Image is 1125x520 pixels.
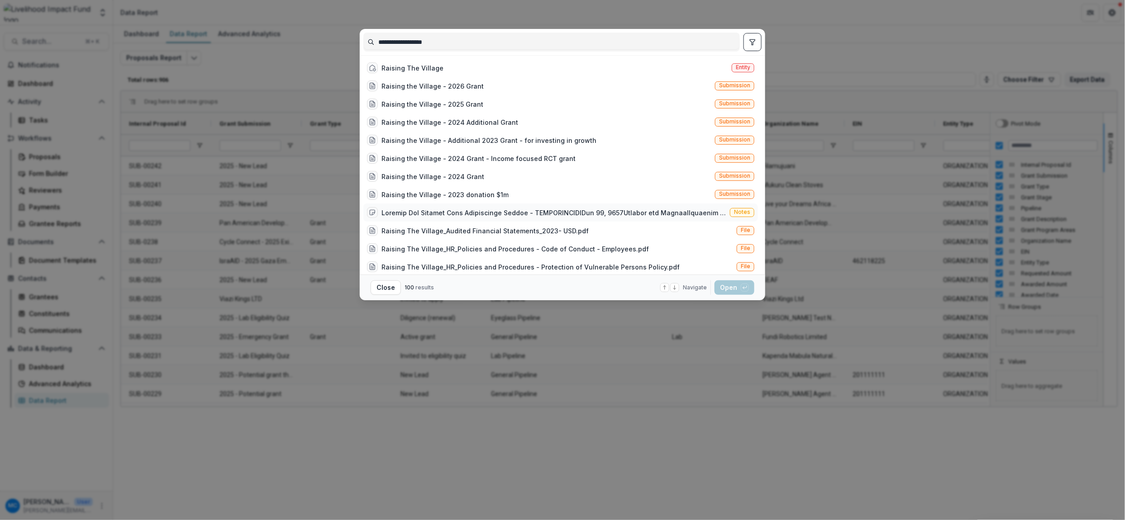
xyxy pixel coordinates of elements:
span: Entity [736,64,750,71]
span: Submission [719,118,750,125]
div: Raising the Village - 2023 donation $1m [381,190,509,199]
span: Submission [719,155,750,161]
div: Raising the Village - 2024 Grant [381,172,484,181]
button: toggle filters [744,33,762,51]
div: Raising the Village - Additional 2023 Grant - for investing in growth [381,136,596,145]
span: Navigate [683,284,707,292]
div: Loremip Dol Sitamet Cons Adipiscinge Seddoe - TEMPORINCIDIDun 99, 9657Utlabor etd MagnaalIquaenim... [381,208,726,217]
span: results [415,284,434,291]
div: Raising The Village [381,63,443,73]
div: Raising the Village - 2026 Grant [381,81,484,91]
span: Submission [719,173,750,179]
button: Close [371,280,401,295]
span: File [741,227,750,233]
span: Notes [734,209,750,215]
span: Submission [719,82,750,89]
div: Raising The Village_Audited Financial Statements_2023- USD.pdf [381,226,589,236]
button: Open [715,280,754,295]
span: File [741,263,750,269]
div: Raising the Village - 2024 Additional Grant [381,118,518,127]
span: Submission [719,137,750,143]
span: 100 [405,284,414,291]
span: Submission [719,191,750,197]
span: File [741,245,750,251]
div: Raising The Village_HR_Policies and Procedures - Protection of Vulnerable Persons Policy.pdf [381,262,680,272]
span: Submission [719,100,750,107]
div: Raising the Village - 2024 Grant - Income focused RCT grant [381,154,576,163]
div: Raising the Village - 2025 Grant [381,99,483,109]
div: Raising The Village_HR_Policies and Procedures - Code of Conduct - Employees.pdf [381,244,649,254]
